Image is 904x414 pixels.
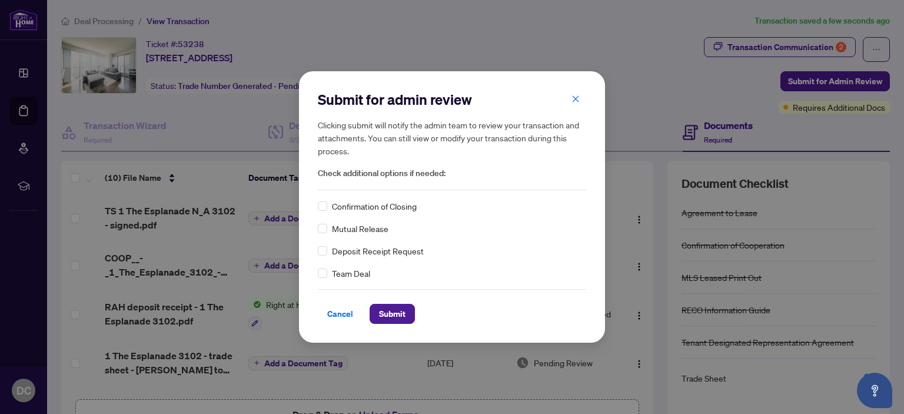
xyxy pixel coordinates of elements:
h2: Submit for admin review [318,90,586,109]
span: Mutual Release [332,222,388,235]
span: Deposit Receipt Request [332,244,424,257]
span: Check additional options if needed: [318,167,586,180]
span: Team Deal [332,267,370,280]
span: Cancel [327,304,353,323]
span: close [571,95,580,103]
button: Submit [370,304,415,324]
button: Open asap [857,373,892,408]
span: Confirmation of Closing [332,200,417,213]
button: Cancel [318,304,363,324]
h5: Clicking submit will notify the admin team to review your transaction and attachments. You can st... [318,118,586,157]
span: Submit [379,304,406,323]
